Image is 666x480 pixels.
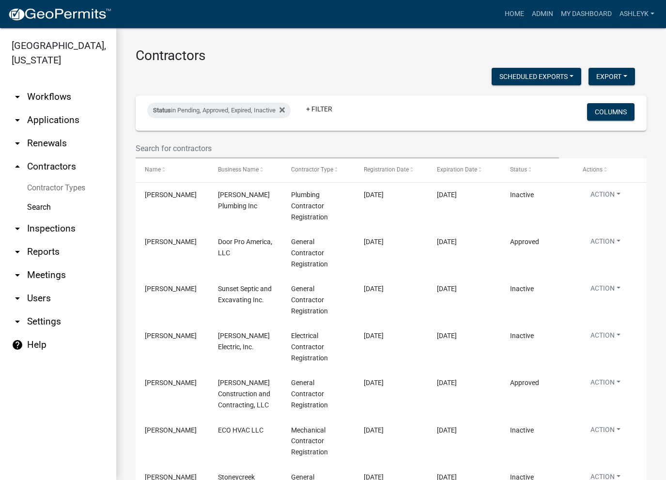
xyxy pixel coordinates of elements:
[437,238,457,246] span: 05/23/2027
[437,332,457,340] span: 03/27/2026
[510,379,539,387] span: Approved
[12,316,23,327] i: arrow_drop_down
[298,100,340,118] a: + Filter
[218,285,272,304] span: Sunset Septic and Excavating Inc.
[291,379,328,409] span: General Contractor Registration
[583,189,628,203] button: Action
[437,191,457,199] span: 05/09/2026
[528,5,557,23] a: Admin
[437,285,457,293] span: 04/15/2026
[583,377,628,391] button: Action
[587,103,635,121] button: Columns
[145,285,197,293] span: JON HOUSEKNECHT
[291,285,328,315] span: General Contractor Registration
[281,158,355,182] datatable-header-cell: Contractor Type
[492,68,581,85] button: Scheduled Exports
[510,238,539,246] span: Approved
[437,426,457,434] span: 07/23/2026
[364,238,384,246] span: 04/23/2025
[364,191,384,199] span: 05/02/2025
[145,166,161,173] span: Name
[145,332,197,340] span: Doug Stephani
[501,5,528,23] a: Home
[510,332,534,340] span: Inactive
[583,283,628,297] button: Action
[364,332,384,340] span: 03/28/2025
[437,166,477,173] span: Expiration Date
[147,103,291,118] div: in Pending, Approved, Expired, Inactive
[12,339,23,351] i: help
[12,161,23,172] i: arrow_drop_up
[573,158,647,182] datatable-header-cell: Actions
[218,426,263,434] span: ECO HVAC LLC
[145,379,197,387] span: Joshua Schmidke
[583,425,628,439] button: Action
[218,379,270,409] span: Schmidke Construction and Contracting, LLC
[510,191,534,199] span: Inactive
[364,285,384,293] span: 03/29/2025
[510,166,527,173] span: Status
[583,166,603,173] span: Actions
[12,138,23,149] i: arrow_drop_down
[291,426,328,456] span: Mechanical Contractor Registration
[218,191,270,210] span: Pierce Plumbing Inc
[209,158,282,182] datatable-header-cell: Business Name
[437,379,457,387] span: 04/14/2026
[583,330,628,344] button: Action
[616,5,658,23] a: AshleyK
[364,379,384,387] span: 03/25/2025
[136,139,559,158] input: Search for contractors
[145,238,197,246] span: Dan Long
[510,426,534,434] span: Inactive
[218,332,270,351] span: Stephani Electric, Inc.
[364,426,384,434] span: 03/24/2025
[145,426,197,434] span: Edwin M
[510,285,534,293] span: Inactive
[12,223,23,234] i: arrow_drop_down
[589,68,635,85] button: Export
[12,293,23,304] i: arrow_drop_down
[12,246,23,258] i: arrow_drop_down
[364,166,409,173] span: Registration Date
[145,191,197,199] span: Sandra Pierce
[291,332,328,362] span: Electrical Contractor Registration
[557,5,616,23] a: My Dashboard
[12,114,23,126] i: arrow_drop_down
[218,238,272,257] span: Door Pro America, LLC
[153,107,171,114] span: Status
[291,191,328,221] span: Plumbing Contractor Registration
[291,238,328,268] span: General Contractor Registration
[428,158,501,182] datatable-header-cell: Expiration Date
[136,158,209,182] datatable-header-cell: Name
[12,269,23,281] i: arrow_drop_down
[12,91,23,103] i: arrow_drop_down
[291,166,333,173] span: Contractor Type
[136,47,647,64] h3: Contractors
[218,166,259,173] span: Business Name
[355,158,428,182] datatable-header-cell: Registration Date
[583,236,628,250] button: Action
[501,158,574,182] datatable-header-cell: Status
